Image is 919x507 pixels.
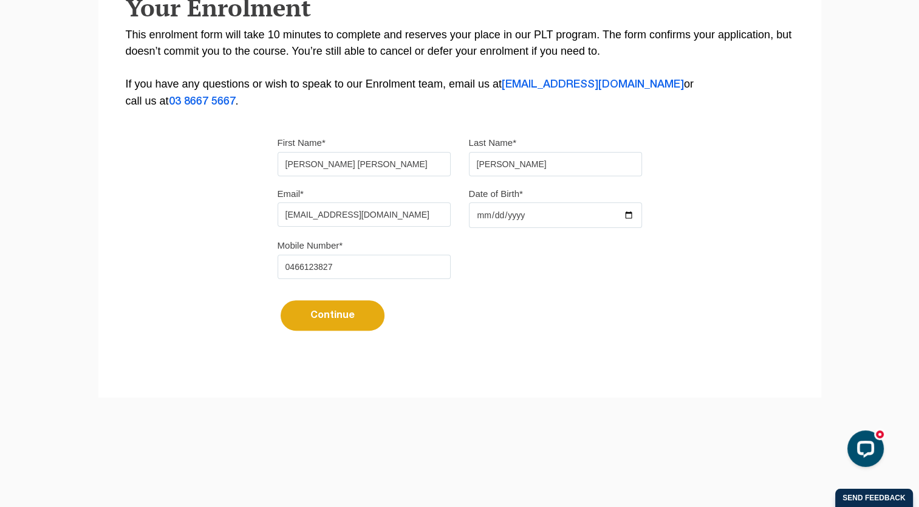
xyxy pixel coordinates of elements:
[469,137,516,149] label: Last Name*
[278,137,326,149] label: First Name*
[281,300,384,331] button: Continue
[502,80,684,89] a: [EMAIL_ADDRESS][DOMAIN_NAME]
[838,426,889,477] iframe: LiveChat chat widget
[278,152,451,176] input: First name
[278,240,343,252] label: Mobile Number*
[126,27,794,110] p: This enrolment form will take 10 minutes to complete and reserves your place in our PLT program. ...
[469,152,642,176] input: Last name
[469,188,523,200] label: Date of Birth*
[278,255,451,279] input: Mobile Number
[278,202,451,227] input: Email
[169,97,236,106] a: 03 8667 5667
[278,188,304,200] label: Email*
